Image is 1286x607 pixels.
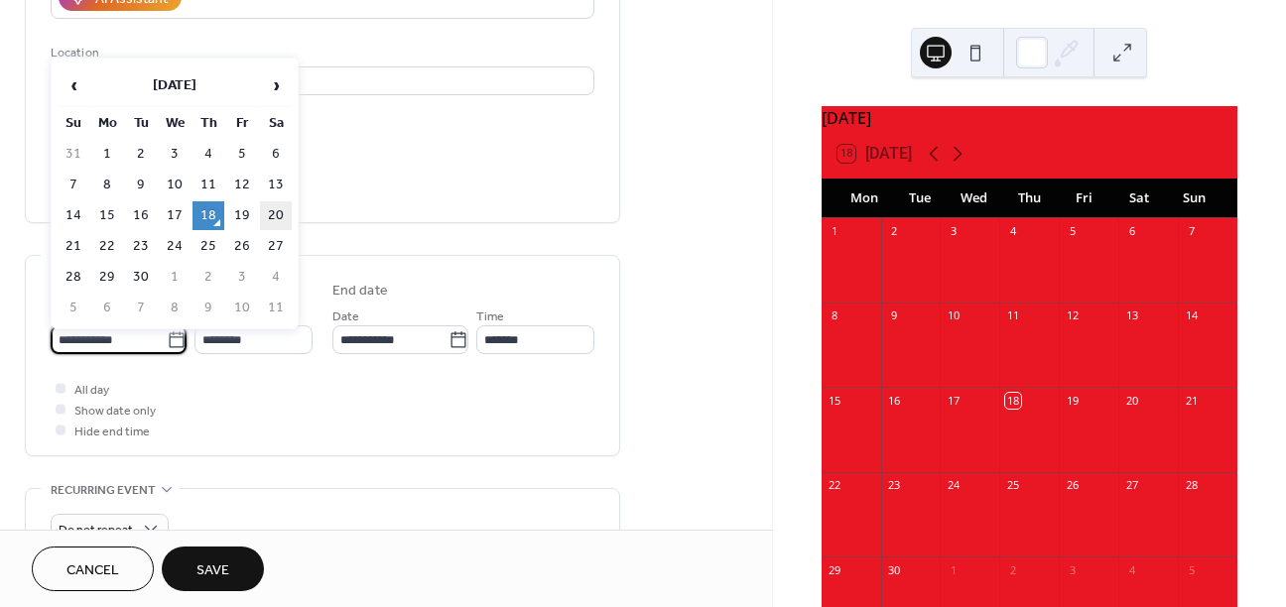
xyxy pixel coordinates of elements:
[946,224,961,239] div: 3
[828,562,842,577] div: 29
[58,140,89,169] td: 31
[58,171,89,199] td: 7
[91,140,123,169] td: 1
[125,201,157,230] td: 16
[332,281,388,302] div: End date
[91,263,123,292] td: 29
[828,308,842,323] div: 8
[66,560,119,581] span: Cancel
[260,140,292,169] td: 6
[226,171,258,199] td: 12
[1065,562,1080,577] div: 3
[887,562,902,577] div: 30
[162,546,264,591] button: Save
[1065,308,1080,323] div: 12
[260,263,292,292] td: 4
[159,171,191,199] td: 10
[58,109,89,138] th: Su
[1184,308,1199,323] div: 14
[261,65,291,105] span: ›
[947,179,1001,218] div: Wed
[260,232,292,261] td: 27
[159,109,191,138] th: We
[125,232,157,261] td: 23
[159,201,191,230] td: 17
[226,263,258,292] td: 3
[74,401,156,422] span: Show date only
[260,201,292,230] td: 20
[1065,478,1080,493] div: 26
[159,263,191,292] td: 1
[828,224,842,239] div: 1
[887,224,902,239] div: 2
[91,294,123,322] td: 6
[193,232,224,261] td: 25
[1167,179,1222,218] div: Sun
[51,43,590,63] div: Location
[837,179,892,218] div: Mon
[193,294,224,322] td: 9
[226,232,258,261] td: 26
[32,546,154,591] button: Cancel
[1124,393,1139,408] div: 20
[91,171,123,199] td: 8
[193,263,224,292] td: 2
[226,294,258,322] td: 10
[1184,224,1199,239] div: 7
[887,308,902,323] div: 9
[1002,179,1057,218] div: Thu
[1005,562,1020,577] div: 2
[58,263,89,292] td: 28
[91,64,258,107] th: [DATE]
[159,140,191,169] td: 3
[946,393,961,408] div: 17
[74,380,109,401] span: All day
[125,109,157,138] th: Tu
[946,562,961,577] div: 1
[1124,478,1139,493] div: 27
[946,308,961,323] div: 10
[193,201,224,230] td: 18
[892,179,947,218] div: Tue
[1005,393,1020,408] div: 18
[58,294,89,322] td: 5
[1124,224,1139,239] div: 6
[1065,224,1080,239] div: 5
[1111,179,1166,218] div: Sat
[226,109,258,138] th: Fr
[125,294,157,322] td: 7
[193,171,224,199] td: 11
[828,478,842,493] div: 22
[1184,393,1199,408] div: 21
[1124,562,1139,577] div: 4
[1005,224,1020,239] div: 4
[887,478,902,493] div: 23
[1057,179,1111,218] div: Fri
[196,560,229,581] span: Save
[193,140,224,169] td: 4
[91,232,123,261] td: 22
[91,109,123,138] th: Mo
[260,171,292,199] td: 13
[74,422,150,442] span: Hide end time
[58,201,89,230] td: 14
[125,171,157,199] td: 9
[822,106,1237,130] div: [DATE]
[159,294,191,322] td: 8
[51,480,156,501] span: Recurring event
[946,478,961,493] div: 24
[226,140,258,169] td: 5
[91,201,123,230] td: 15
[125,140,157,169] td: 2
[59,65,88,105] span: ‹
[1124,308,1139,323] div: 13
[260,294,292,322] td: 11
[332,306,359,327] span: Date
[226,201,258,230] td: 19
[1184,478,1199,493] div: 28
[476,306,504,327] span: Time
[1005,308,1020,323] div: 11
[193,109,224,138] th: Th
[1065,393,1080,408] div: 19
